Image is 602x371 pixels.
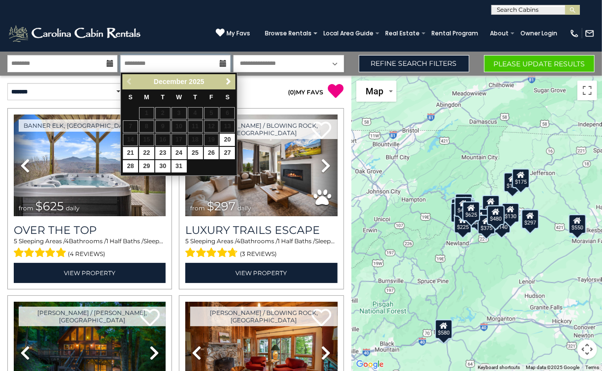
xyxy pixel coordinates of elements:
div: $375 [478,214,495,234]
span: Saturday [226,94,229,101]
span: Tuesday [161,94,165,101]
img: thumbnail_168695581.jpeg [185,114,337,216]
a: 20 [220,134,235,146]
span: (4 reviews) [68,248,106,260]
a: 24 [172,147,187,159]
a: 26 [204,147,219,159]
a: Terms (opens in new tab) [585,365,599,370]
div: $175 [512,168,529,188]
a: 28 [123,160,138,172]
a: 23 [155,147,171,159]
div: $175 [503,172,521,192]
span: Thursday [193,94,197,101]
a: [PERSON_NAME] / Blowing Rock, [GEOGRAPHIC_DATA] [190,307,337,326]
button: Please Update Results [484,55,595,72]
a: Next [222,76,234,88]
a: Luxury Trails Escape [185,224,337,237]
a: View Property [14,263,166,283]
span: daily [237,204,251,212]
div: $580 [435,319,453,339]
img: White-1-2.png [7,24,143,43]
a: 21 [123,147,138,159]
a: [PERSON_NAME] / Blowing Rock, [GEOGRAPHIC_DATA] [190,119,337,139]
div: $225 [454,214,472,233]
div: $550 [569,214,586,233]
span: Wednesday [176,94,182,101]
a: Banner Elk, [GEOGRAPHIC_DATA] [19,119,138,132]
a: (0)MY FAVS [288,88,324,96]
span: 5 [185,237,189,245]
span: 2025 [189,78,204,86]
img: thumbnail_167587957.jpeg [14,114,166,216]
span: Friday [209,94,213,101]
span: daily [66,204,80,212]
div: Sleeping Areas / Bathrooms / Sleeps: [185,237,337,260]
a: Local Area Guide [318,27,378,40]
a: Real Estate [380,27,425,40]
span: 4 [65,237,69,245]
div: $625 [462,201,480,221]
span: 0 [290,88,294,96]
a: 22 [139,147,154,159]
div: Sleeping Areas / Bathrooms / Sleeps: [14,237,166,260]
a: View Property [185,263,337,283]
div: $297 [521,209,539,229]
a: Refine Search Filters [359,55,469,72]
span: (3 reviews) [240,248,277,260]
span: My Favs [227,29,250,38]
a: Rental Program [427,27,483,40]
div: $480 [487,205,504,225]
span: 1 Half Baths / [106,237,143,245]
span: from [190,204,205,212]
img: Google [354,358,386,371]
span: Monday [144,94,149,101]
span: 17 [335,237,341,245]
button: Map camera controls [577,340,597,359]
span: 1 Half Baths / [278,237,315,245]
span: ( ) [288,88,296,96]
a: 29 [139,160,154,172]
span: December [154,78,187,86]
a: Open this area in Google Maps (opens a new window) [354,358,386,371]
a: 31 [172,160,187,172]
a: 25 [188,147,203,159]
a: About [485,27,514,40]
img: phone-regular-white.png [570,29,579,38]
a: Over The Top [14,224,166,237]
div: $140 [493,213,511,233]
button: Toggle fullscreen view [577,81,597,100]
span: $625 [35,199,64,213]
span: 5 [14,237,17,245]
span: $297 [207,199,235,213]
span: 23 [164,237,171,245]
a: Owner Login [516,27,562,40]
span: Map [366,86,384,96]
span: Map data ©2025 Google [526,365,579,370]
img: mail-regular-white.png [585,29,595,38]
a: [PERSON_NAME] / [PERSON_NAME], [GEOGRAPHIC_DATA] [19,307,166,326]
a: My Favs [216,28,250,38]
a: Browse Rentals [260,27,316,40]
span: Next [225,78,232,86]
div: $125 [455,193,473,213]
button: Change map style [356,81,397,102]
div: $425 [455,197,472,216]
span: Sunday [128,94,132,101]
div: $349 [482,195,500,215]
span: from [19,204,33,212]
button: Keyboard shortcuts [478,364,520,371]
span: 4 [236,237,240,245]
div: $130 [502,203,519,223]
a: 30 [155,160,171,172]
div: $230 [451,202,468,222]
a: 27 [220,147,235,159]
